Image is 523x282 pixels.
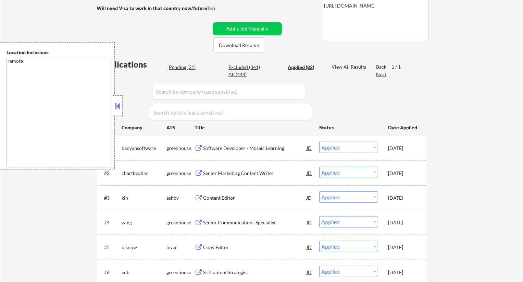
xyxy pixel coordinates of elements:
[306,241,313,253] div: JD
[332,63,368,70] div: View All Results
[195,124,313,131] div: Title
[203,170,307,177] div: Senior Marketing Content Writer
[7,49,112,56] div: Location Inclusions:
[166,195,195,201] div: ashby
[210,5,229,12] div: no
[166,244,195,251] div: lever
[166,219,195,226] div: greenhouse
[104,269,116,276] div: #6
[122,219,166,226] div: wing
[228,64,263,71] div: Excluded (341)
[376,71,387,78] div: Next
[104,244,116,251] div: #5
[388,124,418,131] div: Date Applied
[213,22,282,35] button: Add a Job Manually
[166,269,195,276] div: greenhouse
[213,37,264,53] button: Download Resume
[104,219,116,226] div: #4
[104,170,116,177] div: #2
[388,170,418,177] div: [DATE]
[104,195,116,201] div: #3
[122,195,166,201] div: kin
[203,195,307,201] div: Content Editor
[388,145,418,152] div: [DATE]
[166,170,195,177] div: greenhouse
[203,269,307,276] div: Sr. Content Strategist
[203,219,307,226] div: Senior Communications Specialist
[306,216,313,228] div: JD
[152,83,306,99] input: Search by company (case sensitive)
[388,244,418,251] div: [DATE]
[228,71,263,78] div: All (444)
[306,142,313,154] div: JD
[376,63,387,70] div: Back
[122,244,166,251] div: bisnow
[319,121,378,133] div: Status
[288,64,322,71] div: Applied (82)
[166,124,195,131] div: ATS
[203,145,307,152] div: Software Developer - Mosaic Learning
[306,167,313,179] div: JD
[97,5,211,11] strong: Will need Visa to work in that country now/future?:
[306,266,313,278] div: JD
[122,170,166,177] div: chartbeatinc
[169,64,203,71] div: Pending (21)
[122,269,166,276] div: edb
[150,104,312,120] input: Search by title (case sensitive)
[306,191,313,204] div: JD
[388,269,418,276] div: [DATE]
[388,195,418,201] div: [DATE]
[166,145,195,152] div: greenhouse
[203,244,307,251] div: Copy Editor
[122,124,167,131] div: Company
[122,145,166,152] div: banyansoftware
[99,60,167,69] div: Applications
[388,219,418,226] div: [DATE]
[391,63,407,70] div: 1 / 1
